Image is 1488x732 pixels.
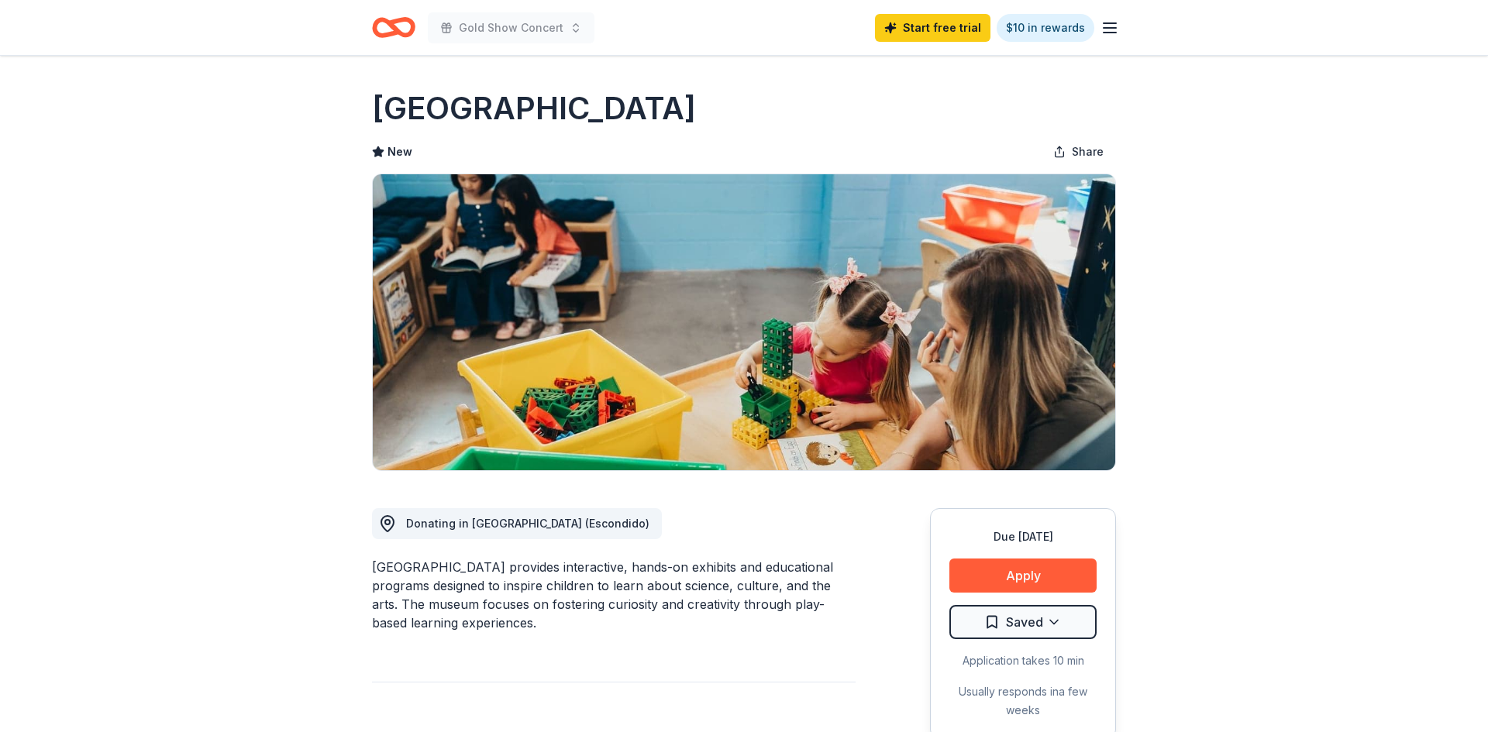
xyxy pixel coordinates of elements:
button: Share [1041,136,1116,167]
div: Due [DATE] [949,528,1097,546]
button: Saved [949,605,1097,639]
span: New [387,143,412,161]
div: [GEOGRAPHIC_DATA] provides interactive, hands-on exhibits and educational programs designed to in... [372,558,856,632]
h1: [GEOGRAPHIC_DATA] [372,87,696,130]
div: Usually responds in a few weeks [949,682,1097,720]
a: $10 in rewards [997,14,1094,42]
a: Home [372,9,415,46]
span: Saved [1006,612,1043,632]
div: Application takes 10 min [949,651,1097,670]
span: Gold Show Concert [459,19,563,37]
a: Start free trial [875,14,990,42]
span: Share [1072,143,1104,161]
span: Donating in [GEOGRAPHIC_DATA] (Escondido) [406,517,649,530]
button: Apply [949,558,1097,593]
button: Gold Show Concert [428,12,594,43]
img: Image for San Diego Children's Discovery Museum [373,174,1115,470]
